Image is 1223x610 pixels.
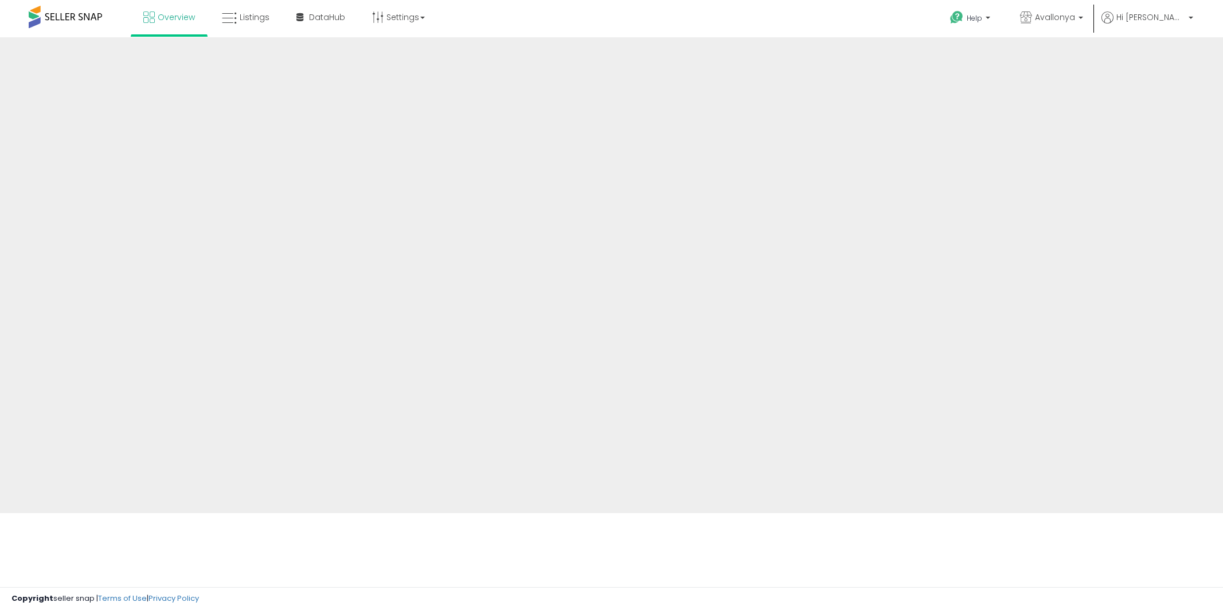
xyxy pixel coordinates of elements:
a: Hi [PERSON_NAME] [1101,11,1193,37]
a: Help [941,2,1002,37]
span: Listings [240,11,269,23]
i: Get Help [950,10,964,25]
span: DataHub [309,11,345,23]
span: Help [967,13,982,23]
span: Hi [PERSON_NAME] [1116,11,1185,23]
span: Overview [158,11,195,23]
span: Avallonya [1035,11,1075,23]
